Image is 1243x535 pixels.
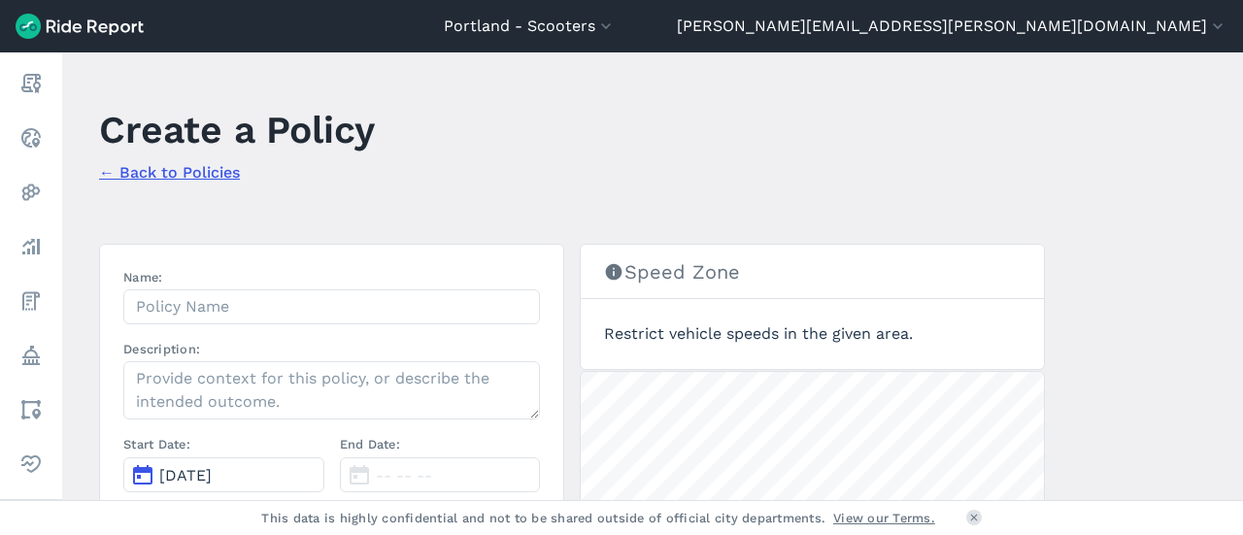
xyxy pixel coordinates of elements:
[677,15,1227,38] button: [PERSON_NAME][EMAIL_ADDRESS][PERSON_NAME][DOMAIN_NAME]
[14,175,49,210] a: Heatmaps
[123,289,540,324] input: Policy Name
[14,392,49,427] a: Areas
[340,457,541,492] button: -- -- --
[340,435,541,453] label: End Date:
[444,15,616,38] button: Portland - Scooters
[123,435,324,453] label: Start Date:
[123,457,324,492] button: [DATE]
[376,466,432,485] span: -- -- --
[581,245,1044,299] h3: Speed Zone
[99,163,240,182] a: ← Back to Policies
[123,268,540,286] label: Name:
[123,340,540,358] label: Description:
[580,244,1045,370] section: Restrict vehicle speeds in the given area.
[99,103,375,156] h1: Create a Policy
[159,466,212,485] span: [DATE]
[14,229,49,264] a: Analyze
[14,338,49,373] a: Policy
[14,120,49,155] a: Realtime
[16,14,144,39] img: Ride Report
[14,66,49,101] a: Report
[14,447,49,482] a: Health
[833,509,935,527] a: View our Terms.
[14,284,49,318] a: Fees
